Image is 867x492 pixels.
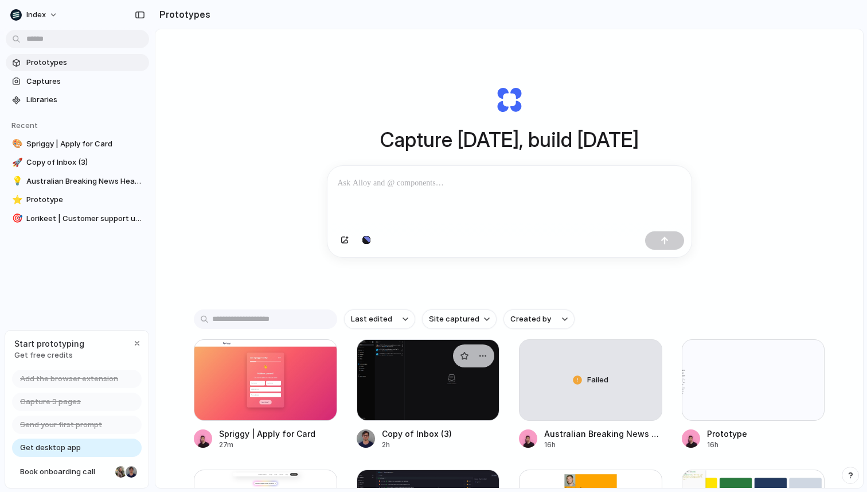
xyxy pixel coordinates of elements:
[10,194,22,206] button: ⭐
[26,94,144,106] span: Libraries
[20,442,81,454] span: Get desktop app
[544,428,662,440] div: Australian Breaking News Headlines & World News Online | [DOMAIN_NAME]
[682,339,825,450] a: PrototypePrototype16h
[6,135,149,153] a: 🎨Spriggy | Apply for Card
[26,57,144,68] span: Prototypes
[382,428,452,440] div: Copy of Inbox (3)
[20,419,102,431] span: Send your first prompt
[155,7,210,21] h2: Prototypes
[10,213,22,224] button: 🎯
[357,339,500,450] a: Copy of Inbox (3)Copy of Inbox (3)2h
[12,156,20,169] div: 🚀
[26,76,144,87] span: Captures
[20,373,118,385] span: Add the browser extension
[26,157,144,168] span: Copy of Inbox (3)
[12,193,20,207] div: ⭐
[12,175,20,188] div: 💡
[14,338,84,350] span: Start prototyping
[26,9,46,21] span: Index
[6,91,149,109] a: Libraries
[6,210,149,227] a: 🎯Lorikeet | Customer support universal AI concierge
[12,212,20,225] div: 🎯
[10,138,22,150] button: 🎨
[12,137,20,150] div: 🎨
[382,440,452,450] div: 2h
[707,440,747,450] div: 16h
[26,138,144,150] span: Spriggy | Apply for Card
[351,313,392,325] span: Last edited
[20,396,81,408] span: Capture 3 pages
[6,6,64,24] button: Index
[11,121,38,130] span: Recent
[510,313,551,325] span: Created by
[6,54,149,71] a: Prototypes
[20,466,111,478] span: Book onboarding call
[380,125,639,155] h1: Capture [DATE], build [DATE]
[219,428,315,440] div: Spriggy | Apply for Card
[194,339,337,450] a: Spriggy | Apply for CardSpriggy | Apply for Card27m
[12,439,142,457] a: Get desktop app
[26,213,144,224] span: Lorikeet | Customer support universal AI concierge
[6,173,149,190] a: 💡Australian Breaking News Headlines & World News Online | [DOMAIN_NAME]
[14,350,84,361] span: Get free credits
[26,176,144,187] span: Australian Breaking News Headlines & World News Online | [DOMAIN_NAME]
[12,463,142,481] a: Book onboarding call
[344,309,415,329] button: Last edited
[544,440,662,450] div: 16h
[6,191,149,208] a: ⭐Prototype
[10,176,22,187] button: 💡
[114,465,128,479] div: Nicole Kubica
[219,440,315,450] div: 27m
[503,309,575,329] button: Created by
[10,157,22,168] button: 🚀
[707,428,747,440] div: Prototype
[422,309,497,329] button: Site captured
[26,194,144,206] span: Prototype
[124,465,138,479] div: Christian Iacullo
[519,339,662,450] a: FailedAustralian Breaking News Headlines & World News Online | [DOMAIN_NAME]16h
[6,154,149,171] a: 🚀Copy of Inbox (3)
[429,313,479,325] span: Site captured
[587,374,608,386] span: Failed
[6,73,149,90] a: Captures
